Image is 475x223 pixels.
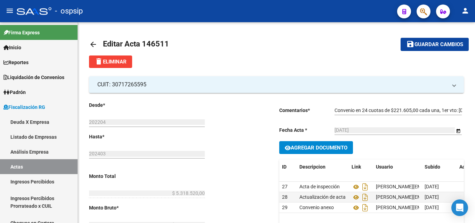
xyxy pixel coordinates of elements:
mat-icon: menu [6,7,14,15]
button: Eliminar [89,55,132,68]
span: Acta de inspección [299,184,340,189]
datatable-header-cell: Descripcion [297,160,349,174]
span: 28 [282,194,288,200]
datatable-header-cell: ID [279,160,297,174]
button: Agregar Documento [279,141,353,154]
span: Fiscalización RG [3,103,45,111]
span: Firma Express [3,29,40,36]
mat-icon: arrow_back [89,40,97,49]
span: Eliminar [95,59,127,65]
span: Guardar cambios [414,42,463,48]
datatable-header-cell: Link [349,160,373,174]
mat-icon: save [406,40,414,48]
mat-expansion-panel-header: CUIT: 30717265595 [89,76,464,93]
span: Editar Acta 146511 [103,40,169,48]
span: [DATE] [425,184,439,189]
span: ID [282,164,287,170]
span: Convenio anexo [299,205,334,210]
span: Actualización de acta [299,194,346,200]
mat-icon: delete [95,57,103,66]
p: Monto Total [89,172,142,180]
p: Desde [89,101,142,109]
i: Descargar documento [361,181,370,192]
span: [DATE] [425,205,439,210]
span: Liquidación de Convenios [3,74,64,81]
span: Agregar Documento [291,145,347,151]
span: Link [352,164,361,170]
button: Guardar cambios [401,38,469,51]
i: Descargar documento [361,202,370,213]
p: Hasta [89,133,142,140]
span: Reportes [3,59,29,66]
span: - ospsip [55,3,83,19]
span: Inicio [3,44,21,51]
i: Descargar documento [361,192,370,203]
span: 27 [282,184,288,189]
span: Descripcion [299,164,325,170]
span: Usuario [376,164,393,170]
datatable-header-cell: Usuario [373,160,422,174]
mat-icon: person [461,7,469,15]
p: Fecha Acta * [279,126,335,134]
mat-panel-title: CUIT: 30717265595 [97,81,447,88]
p: Comentarios [279,106,335,114]
span: Subido [425,164,440,170]
span: 29 [282,205,288,210]
datatable-header-cell: Subido [422,160,457,174]
span: Accion [459,164,474,170]
span: [DATE] [425,194,439,200]
span: Padrón [3,88,26,96]
div: Open Intercom Messenger [451,199,468,216]
p: Monto Bruto [89,204,142,212]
